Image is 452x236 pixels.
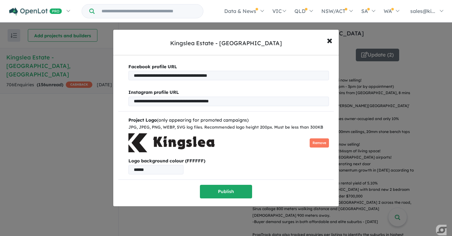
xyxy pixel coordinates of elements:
[128,133,215,152] img: Kingslea%20Estate%20-%20Broadmeadows%20Logo.png
[310,138,329,148] button: Remove
[96,4,202,18] input: Try estate name, suburb, builder or developer
[128,89,179,95] b: Instagram profile URL
[170,39,282,47] div: Kingslea Estate - [GEOGRAPHIC_DATA]
[128,117,329,124] div: (only appearing for promoted campaigns)
[128,157,329,165] b: Logo background colour (FFFFFF)
[9,8,62,15] img: Openlot PRO Logo White
[200,185,252,198] button: Publish
[128,124,329,131] div: JPG, JPEG, PNG, WEBP, SVG log files. Recommended logo height 200px. Must be less than 300KB
[128,64,177,70] b: Facebook profile URL
[128,117,157,123] b: Project Logo
[410,8,435,14] span: sales@ki...
[327,33,332,47] span: ×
